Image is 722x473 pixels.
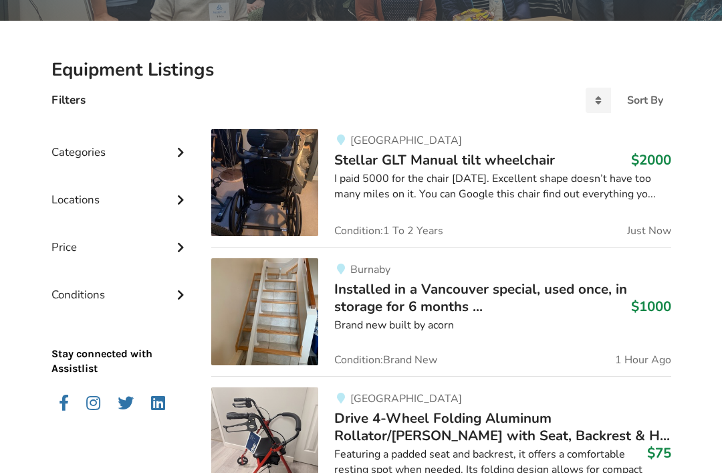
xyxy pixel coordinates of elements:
a: mobility-stellar glt manual tilt wheelchair [GEOGRAPHIC_DATA]Stellar GLT Manual tilt wheelchair$2... [211,130,671,248]
span: Installed in a Vancouver special, used once, in storage for 6 months ... [334,280,627,316]
div: Brand new built by acorn [334,318,671,334]
a: mobility-installed in a vancouver special, used once, in storage for 6 months cost me $12000 Burn... [211,248,671,377]
span: Drive 4-Wheel Folding Aluminum Rollator/[PERSON_NAME] with Seat, Backrest & H... [334,409,670,446]
div: Categories [51,119,191,167]
h3: $1000 [631,298,671,316]
p: Stay connected with Assistlist [51,310,191,378]
span: Burnaby [350,263,390,278]
span: 1 Hour Ago [615,355,671,366]
div: Conditions [51,262,191,309]
div: Locations [51,167,191,214]
h3: $2000 [631,152,671,169]
span: Stellar GLT Manual tilt wheelchair [334,151,555,170]
h4: Filters [51,93,86,108]
span: Condition: 1 To 2 Years [334,226,443,237]
div: I paid 5000 for the chair [DATE]. Excellent shape doesn’t have too many miles on it. You can Goog... [334,172,671,203]
span: [GEOGRAPHIC_DATA] [350,392,462,407]
span: [GEOGRAPHIC_DATA] [350,134,462,149]
span: Condition: Brand New [334,355,437,366]
div: Sort By [627,96,663,106]
h2: Equipment Listings [51,59,671,82]
h3: $75 [647,445,671,462]
div: Price [51,214,191,262]
img: mobility-installed in a vancouver special, used once, in storage for 6 months cost me $12000 [211,259,318,366]
span: Just Now [627,226,671,237]
img: mobility-stellar glt manual tilt wheelchair [211,130,318,237]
